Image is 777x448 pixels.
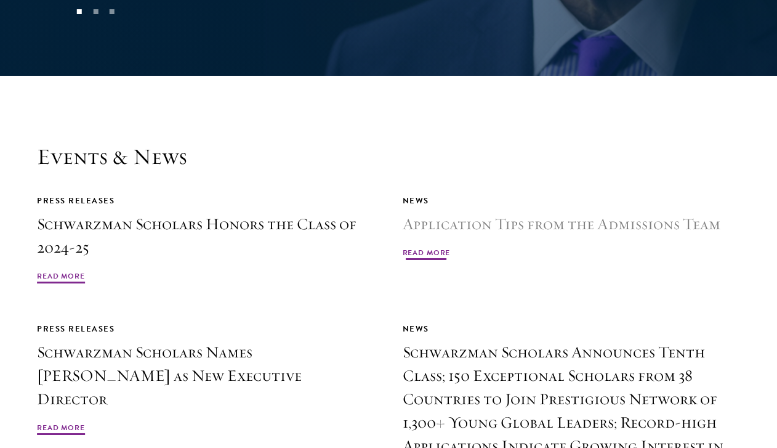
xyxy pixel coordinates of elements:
div: News [403,194,741,208]
div: Press Releases [37,322,375,336]
button: 2 of 3 [87,4,103,20]
button: 1 of 3 [71,4,87,20]
h3: Schwarzman Scholars Names [PERSON_NAME] as New Executive Director [37,341,375,411]
span: Read More [403,247,451,262]
span: Read More [37,271,85,285]
h3: Application Tips from the Admissions Team [403,213,741,236]
h3: Schwarzman Scholars Honors the Class of 2024-25 [37,213,375,259]
div: News [403,322,741,336]
a: Press Releases Schwarzman Scholars Honors the Class of 2024-25 Read More [37,194,375,285]
button: 3 of 3 [104,4,120,20]
span: Read More [37,422,85,437]
div: Press Releases [37,194,375,208]
h2: Events & News [37,144,740,170]
a: News Application Tips from the Admissions Team Read More [403,194,741,262]
a: Press Releases Schwarzman Scholars Names [PERSON_NAME] as New Executive Director Read More [37,322,375,437]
